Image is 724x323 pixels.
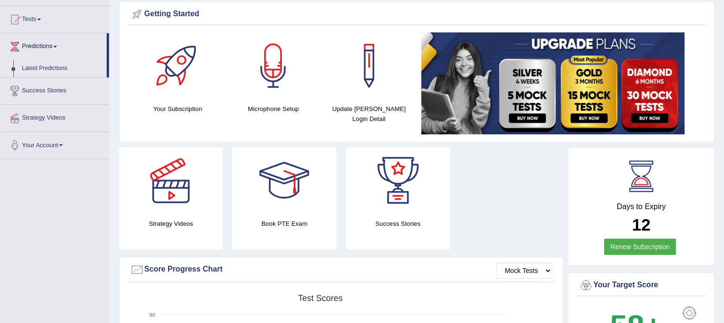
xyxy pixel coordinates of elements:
[579,278,704,293] div: Your Target Score
[149,312,155,318] text: 90
[421,32,684,134] img: small5.jpg
[346,219,450,229] h4: Success Stories
[632,215,651,234] b: 12
[135,104,221,114] h4: Your Subscription
[119,219,223,229] h4: Strategy Videos
[0,78,109,101] a: Success Stories
[0,6,109,30] a: Tests
[579,202,704,211] h4: Days to Expiry
[130,262,552,277] div: Score Progress Chart
[326,104,412,124] h4: Update [PERSON_NAME] Login Detail
[230,104,317,114] h4: Microphone Setup
[0,33,107,57] a: Predictions
[0,132,109,156] a: Your Account
[0,105,109,129] a: Strategy Videos
[130,7,704,21] div: Getting Started
[298,293,343,303] tspan: Test scores
[18,60,107,77] a: Latest Predictions
[604,239,676,255] a: Renew Subscription
[232,219,336,229] h4: Book PTE Exam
